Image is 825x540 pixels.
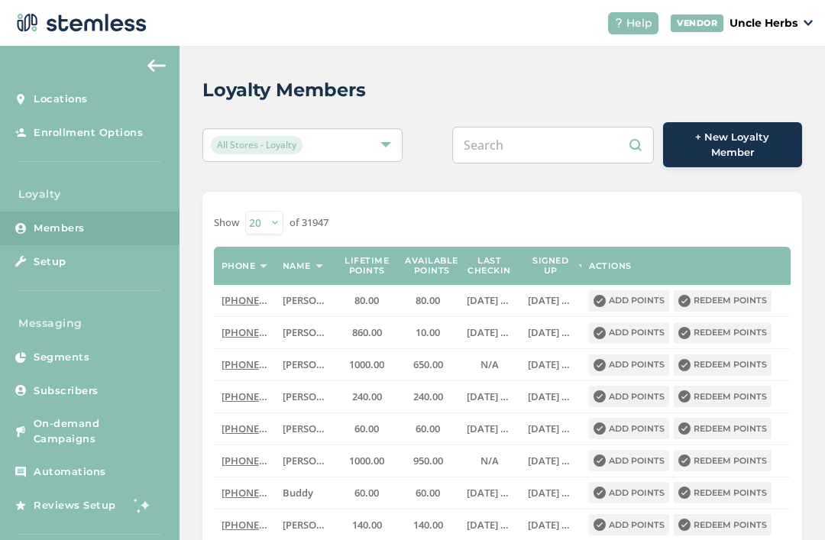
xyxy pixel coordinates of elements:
span: [PHONE_NUMBER] [222,454,309,467]
span: [PERSON_NAME] [283,518,361,532]
label: Last checkin [467,256,513,276]
span: [DATE] 19:20:14 [528,422,600,435]
img: logo-dark-0685b13c.svg [12,8,147,38]
button: Add points [589,290,669,312]
span: [DATE] 18:08:11 [528,390,600,403]
span: [PERSON_NAME] [283,390,361,403]
span: 80.00 [354,293,379,307]
label: Koushi Sunder [283,454,328,467]
span: Buddy [283,486,313,500]
label: 80.00 [405,294,451,307]
span: [DATE] 08:07:08 [528,486,600,500]
span: [PHONE_NUMBER] [222,293,309,307]
span: [PERSON_NAME] [283,422,361,435]
label: 60.00 [344,422,390,435]
label: 60.00 [405,487,451,500]
span: [PERSON_NAME] [283,325,361,339]
label: Name [283,261,311,271]
label: 2024-04-04 18:08:04 [528,358,574,371]
div: Chat Widget [749,467,825,540]
label: 2024-08-13 22:01:09 [467,519,513,532]
span: [DATE] 18:08:12 [528,454,600,467]
label: 10.00 [405,326,451,339]
label: 2024-04-08 08:07:08 [528,487,574,500]
button: Redeem points [674,450,772,471]
label: 2024-07-30 00:37:10 [467,422,513,435]
label: 2024-04-05 02:50:01 [528,294,574,307]
label: 2025-07-25 21:35:13 [467,326,513,339]
span: [PERSON_NAME] ↔️ Shen [283,357,400,371]
label: Jerry [283,519,328,532]
label: 860.00 [344,326,390,339]
button: Add points [589,450,669,471]
input: Search [452,127,654,163]
label: 650.00 [405,358,451,371]
span: [DATE] 04:01:12 [528,518,600,532]
label: Arnold d [283,294,328,307]
label: Margaret [283,326,328,339]
label: of 31947 [290,215,328,231]
span: Enrollment Options [34,125,143,141]
button: Add points [589,418,669,439]
button: Add points [589,386,669,407]
label: Signed up [528,256,574,276]
span: 950.00 [413,454,443,467]
label: 2023-07-23 22:03:55 [467,390,513,403]
label: Buddy [283,487,328,500]
span: [DATE] 18:08:04 [528,357,600,371]
label: 950.00 [405,454,451,467]
label: Lifetime points [344,256,390,276]
img: icon-sort-1e1d7615.svg [315,264,323,268]
span: [DATE] 22:01:09 [467,518,539,532]
label: 1000.00 [344,358,390,371]
span: Subscribers [34,383,99,399]
span: Members [34,221,85,236]
label: (907) 830-9223 [222,326,267,339]
label: 240.00 [405,390,451,403]
span: + New Loyalty Member [675,130,790,160]
span: 140.00 [413,518,443,532]
span: Automations [34,464,106,480]
label: N/A [467,454,513,467]
button: Redeem points [674,386,772,407]
label: (503) 804-9208 [222,358,267,371]
span: [PHONE_NUMBER] [222,357,309,371]
label: 2024-04-08 04:01:12 [528,519,574,532]
span: Reviews Setup [34,498,116,513]
span: [PHONE_NUMBER] [222,486,309,500]
label: 2024-07-03 17:01:20 [467,487,513,500]
label: N/A [467,358,513,371]
span: 60.00 [416,486,440,500]
span: All Stores - Loyalty [211,136,302,154]
span: [DATE] 17:01:20 [467,486,539,500]
span: 80.00 [416,293,440,307]
label: 60.00 [344,487,390,500]
button: Add points [589,514,669,535]
span: [DATE] 00:37:10 [467,422,539,435]
span: 240.00 [413,390,443,403]
span: 60.00 [416,422,440,435]
button: Add points [589,322,669,344]
span: [PHONE_NUMBER] [222,325,309,339]
label: 2024-04-04 18:08:11 [528,390,574,403]
button: Redeem points [674,418,772,439]
span: Segments [34,350,89,365]
span: Locations [34,92,88,107]
span: Help [626,15,652,31]
span: Setup [34,254,66,270]
label: 80.00 [344,294,390,307]
span: [DATE] 21:35:13 [467,325,539,339]
img: icon-sort-1e1d7615.svg [578,264,586,268]
span: 140.00 [352,518,382,532]
button: Redeem points [674,322,772,344]
span: [DATE] 02:50:02 [528,325,600,339]
span: [DATE] 21:38:49 [467,293,539,307]
label: 2025-03-06 21:38:49 [467,294,513,307]
label: (602) 758-1100 [222,294,267,307]
span: 650.00 [413,357,443,371]
button: Redeem points [674,290,772,312]
span: 60.00 [354,422,379,435]
span: [DATE] 22:03:55 [467,390,539,403]
button: Redeem points [674,514,772,535]
label: Show [214,215,239,231]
